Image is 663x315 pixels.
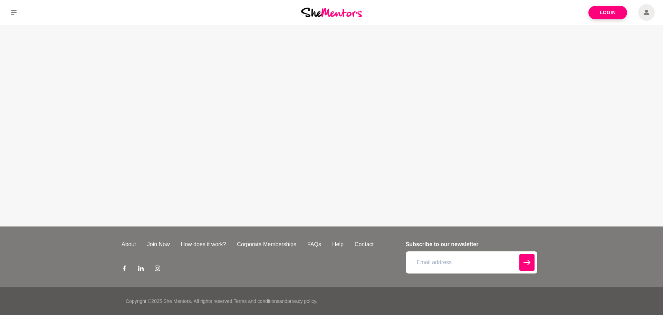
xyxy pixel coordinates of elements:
[175,240,232,249] a: How does it work?
[301,8,362,17] img: She Mentors Logo
[349,240,379,249] a: Contact
[302,240,327,249] a: FAQs
[126,298,192,305] p: Copyright © 2025 She Mentors .
[287,298,316,304] a: privacy policy
[193,298,317,305] p: All rights reserved. and .
[406,240,537,249] h4: Subscribe to our newsletter
[327,240,349,249] a: Help
[138,265,144,274] a: LinkedIn
[122,265,127,274] a: Facebook
[142,240,175,249] a: Join Now
[588,6,627,19] a: Login
[116,240,142,249] a: About
[406,251,537,274] input: Email address
[233,298,279,304] a: Terms and conditions
[231,240,302,249] a: Corporate Memberships
[155,265,160,274] a: Instagram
